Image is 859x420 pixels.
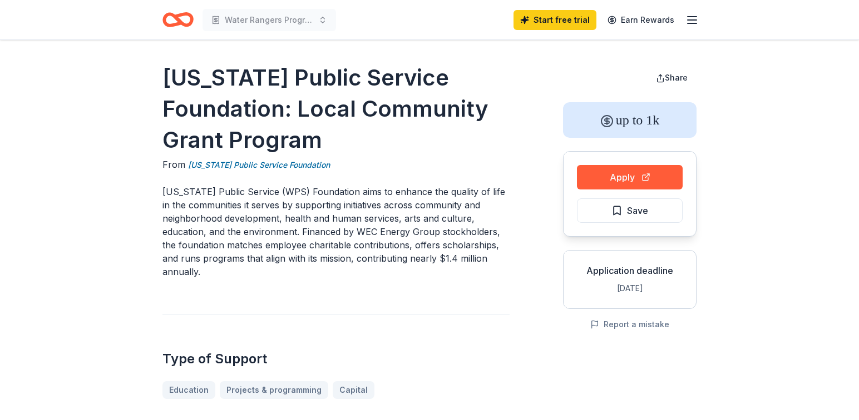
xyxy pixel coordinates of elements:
[572,264,687,277] div: Application deadline
[188,158,330,172] a: [US_STATE] Public Service Foundation
[225,13,314,27] span: Water Rangers Program
[572,282,687,295] div: [DATE]
[577,198,683,223] button: Save
[665,73,688,82] span: Share
[220,381,328,399] a: Projects & programming
[514,10,596,30] a: Start free trial
[162,350,510,368] h2: Type of Support
[162,185,510,278] p: [US_STATE] Public Service (WPS) Foundation aims to enhance the quality of life in the communities...
[162,158,510,172] div: From
[162,7,194,33] a: Home
[590,318,669,331] button: Report a mistake
[162,62,510,156] h1: [US_STATE] Public Service Foundation: Local Community Grant Program
[162,381,215,399] a: Education
[203,9,336,31] button: Water Rangers Program
[601,10,681,30] a: Earn Rewards
[647,67,697,89] button: Share
[577,165,683,189] button: Apply
[333,381,374,399] a: Capital
[563,102,697,138] div: up to 1k
[627,203,648,218] span: Save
